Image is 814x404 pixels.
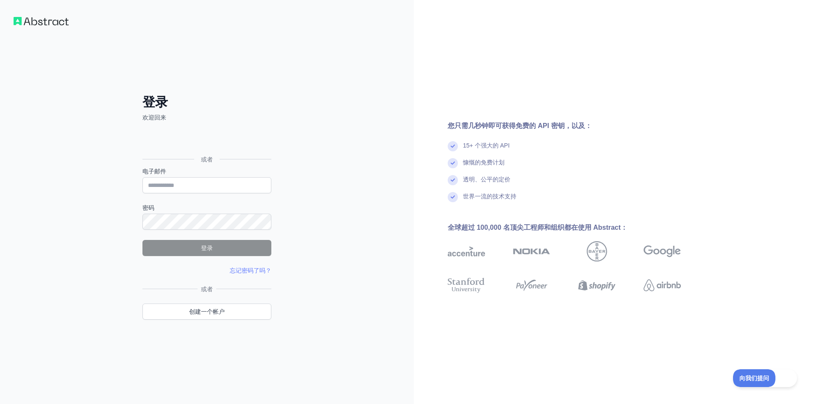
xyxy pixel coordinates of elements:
font: 密码 [142,204,154,211]
img: 拜耳 [587,241,607,262]
img: 工作流程 [14,17,69,25]
font: 您只需几秒钟即可获得免费的 API 密钥，以及： [448,122,592,129]
iframe: “使用Google账号登录”按钮 [138,131,274,150]
img: 复选标记 [448,192,458,202]
font: 登录 [142,95,168,109]
a: 创建一个帐户 [142,304,271,320]
img: 爱彼迎 [644,276,681,295]
font: 或者 [201,286,213,293]
img: 诺基亚 [513,241,550,262]
iframe: 切换客户支持 [733,369,797,387]
font: 世界一流的技术支持 [463,193,516,200]
img: Shopify [578,276,616,295]
img: 复选标记 [448,158,458,168]
font: 透明、公平的定价 [463,176,510,183]
img: 埃森哲 [448,241,485,262]
font: 欢迎回来 [142,114,166,121]
font: 创建一个帐户 [189,308,225,315]
button: 登录 [142,240,271,256]
img: 谷歌 [644,241,681,262]
img: 派安盈 [513,276,550,295]
font: 15+ 个强大的 API [463,142,510,149]
font: 慷慨的免费计划 [463,159,505,166]
font: 或者 [201,156,213,163]
font: 电子邮件 [142,168,166,175]
img: 复选标记 [448,175,458,185]
a: 忘记密码了吗？ [230,267,271,274]
font: 登录 [201,245,213,251]
img: 斯坦福大学 [448,276,485,295]
font: 全球超过 100,000 名顶尖工程师和组织都在使用 Abstract： [448,224,627,231]
img: 复选标记 [448,141,458,151]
